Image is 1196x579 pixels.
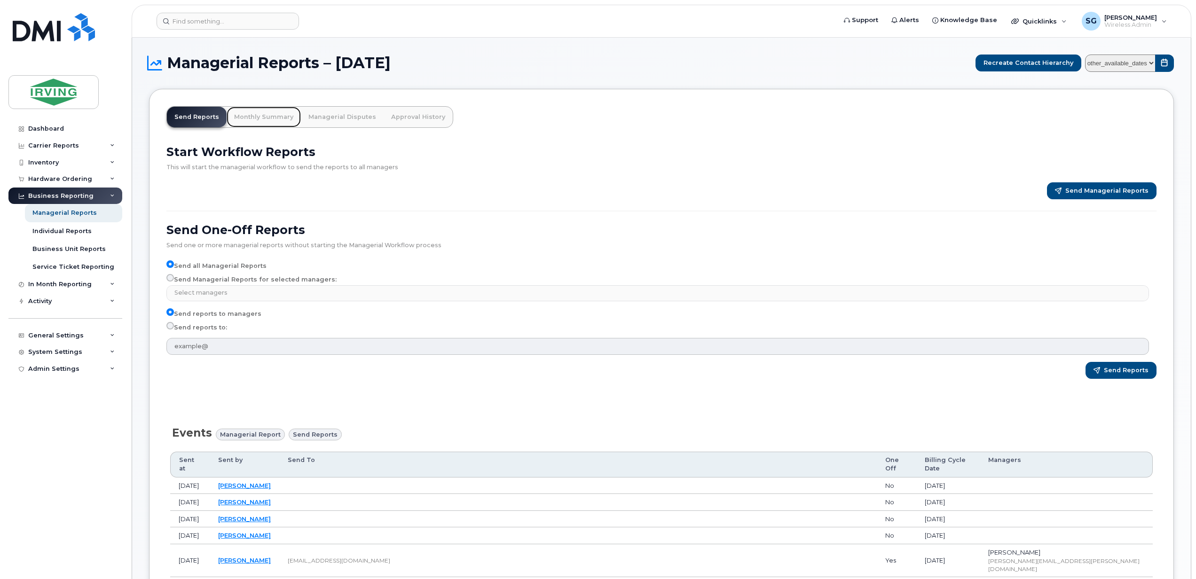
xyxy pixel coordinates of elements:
button: Send Managerial Reports [1047,182,1157,199]
button: Recreate Contact Hierarchy [976,55,1081,71]
td: [DATE] [916,511,980,528]
a: [PERSON_NAME] [218,532,271,539]
a: [PERSON_NAME] [218,556,271,564]
div: Send one or more managerial reports without starting the Managerial Workflow process [166,237,1157,249]
label: Send reports to managers [166,308,261,320]
h2: Send One-Off Reports [166,223,1157,237]
td: [DATE] [170,544,210,577]
a: Managerial Disputes [301,107,384,127]
input: Send reports to: [166,322,174,329]
span: [EMAIL_ADDRESS][DOMAIN_NAME] [288,557,390,564]
span: Send reports [293,430,338,439]
th: Send To [279,452,877,477]
label: Send reports to: [166,322,227,333]
td: No [877,494,916,511]
input: Send Managerial Reports for selected managers: [166,274,174,282]
td: Yes [877,544,916,577]
input: example@ [166,338,1149,355]
td: [DATE] [916,544,980,577]
th: Billing Cycle Date [916,452,980,477]
td: [DATE] [170,494,210,511]
td: [DATE] [916,527,980,544]
span: [PERSON_NAME] [988,548,1040,556]
td: No [877,527,916,544]
a: [PERSON_NAME] [218,482,271,489]
th: Sent by [210,452,279,477]
a: [PERSON_NAME] [218,515,271,523]
th: Sent at [170,452,210,477]
input: Send reports to managers [166,308,174,316]
div: [PERSON_NAME][EMAIL_ADDRESS][PERSON_NAME][DOMAIN_NAME] [988,557,1144,573]
div: This will start the managerial workflow to send the reports to all managers [166,159,1157,171]
label: Send Managerial Reports for selected managers: [166,274,337,285]
td: [DATE] [170,477,210,494]
a: Approval History [384,107,453,127]
a: [PERSON_NAME] [218,498,271,506]
h2: Start Workflow Reports [166,145,1157,159]
td: [DATE] [916,494,980,511]
td: No [877,477,916,494]
a: Send Reports [167,107,227,127]
span: Send Managerial Reports [1065,187,1149,195]
label: Send all Managerial Reports [166,260,267,272]
th: One Off [877,452,916,477]
span: Managerial Report [220,430,281,439]
button: Send Reports [1086,362,1157,379]
td: [DATE] [170,527,210,544]
span: Recreate Contact Hierarchy [984,58,1073,67]
span: Send Reports [1104,366,1149,375]
input: Send all Managerial Reports [166,260,174,268]
td: No [877,511,916,528]
span: Events [172,426,212,439]
th: Managers [980,452,1153,477]
span: Managerial Reports – [DATE] [167,56,391,70]
td: [DATE] [170,511,210,528]
td: [DATE] [916,477,980,494]
a: Monthly Summary [227,107,301,127]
